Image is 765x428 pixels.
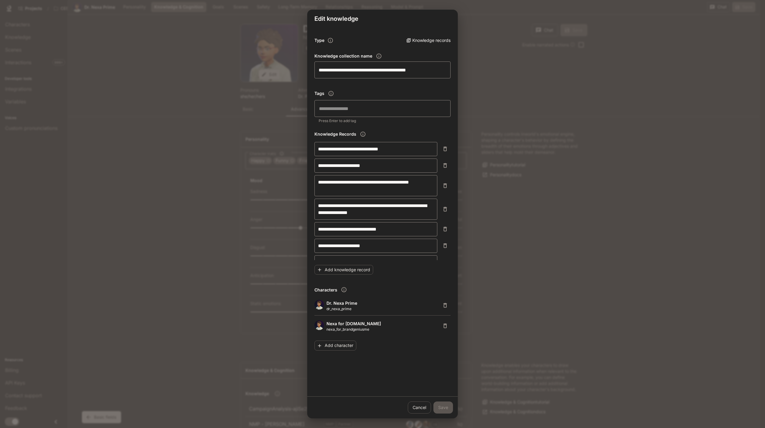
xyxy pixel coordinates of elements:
span: Delete [440,320,451,333]
h2: Edit knowledge [307,10,458,28]
p: Dr. Nexa Prime [326,300,357,306]
button: Add character [314,341,356,351]
h6: Knowledge collection name [314,53,372,59]
a: Cancel [408,401,431,414]
h6: Knowledge Records [314,131,356,137]
p: Knowledge records [412,37,451,43]
p: Press Enter to add tag [319,118,446,124]
p: Characters [314,287,337,293]
button: Add knowledge record [314,265,373,275]
img: Dr. Nexa Prime [314,300,324,310]
span: Delete [440,300,451,313]
p: dr_nexa_prime [326,306,357,312]
img: Nexa for BrandGenius.me [314,320,324,330]
h6: Type [314,37,324,43]
p: nexa_for_brandgeniusme [326,327,381,332]
h6: Tags [314,90,324,96]
p: Nexa for [DOMAIN_NAME] [326,320,381,327]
